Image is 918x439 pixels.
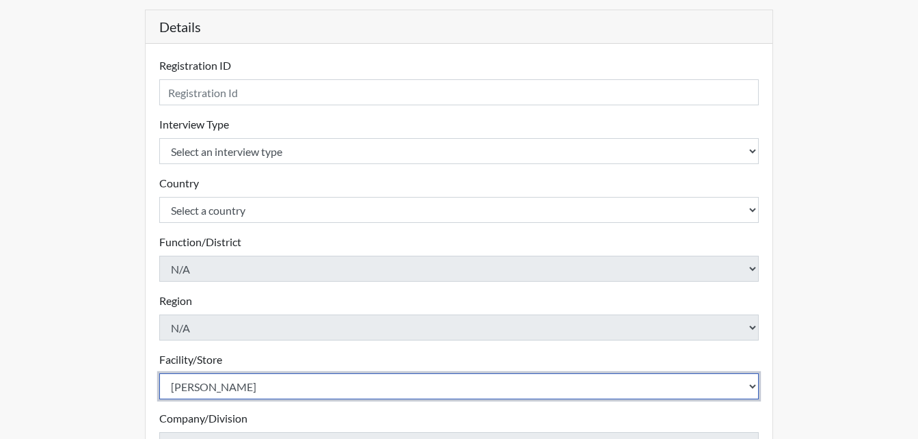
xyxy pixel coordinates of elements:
h5: Details [146,10,773,44]
label: Country [159,175,199,191]
label: Function/District [159,234,241,250]
input: Insert a Registration ID, which needs to be a unique alphanumeric value for each interviewee [159,79,759,105]
label: Region [159,293,192,309]
label: Company/Division [159,410,247,427]
label: Facility/Store [159,351,222,368]
label: Registration ID [159,57,231,74]
label: Interview Type [159,116,229,133]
